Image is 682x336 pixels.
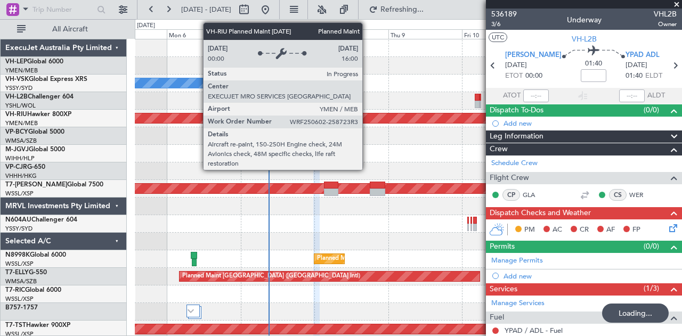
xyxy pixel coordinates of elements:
[5,252,30,258] span: N8998K
[33,2,94,18] input: Trip Number
[188,309,194,313] img: arrow-gray.svg
[585,59,602,69] span: 01:40
[491,256,543,266] a: Manage Permits
[629,190,653,200] a: WER
[553,225,562,235] span: AC
[167,29,240,39] div: Mon 6
[5,164,27,170] span: VP-CJR
[654,20,677,29] span: Owner
[5,190,34,198] a: WSSL/XSP
[505,326,563,335] a: YPAD / ADL - Fuel
[505,71,523,81] span: ETOT
[504,119,677,128] div: Add new
[12,21,116,38] button: All Aircraft
[181,5,231,14] span: [DATE] - [DATE]
[644,104,659,116] span: (0/0)
[647,91,665,101] span: ALDT
[5,217,77,223] a: N604AUChallenger 604
[5,94,74,100] a: VH-L2BChallenger 604
[5,225,33,233] a: YSSY/SYD
[5,119,38,127] a: YMEN/MEB
[491,158,538,169] a: Schedule Crew
[490,283,517,296] span: Services
[5,252,66,258] a: N8998KGlobal 6000
[5,269,29,276] span: T7-ELLY
[314,29,388,39] div: Wed 8
[580,225,589,235] span: CR
[5,129,28,135] span: VP-BCY
[5,305,27,311] span: B757-1
[5,102,36,110] a: YSHL/WOL
[5,217,31,223] span: N604AU
[5,182,67,188] span: T7-[PERSON_NAME]
[5,146,65,153] a: M-JGVJGlobal 5000
[5,154,35,162] a: WIHH/HLP
[490,104,543,117] span: Dispatch To-Dos
[5,111,71,118] a: VH-RIUHawker 800XP
[5,269,47,276] a: T7-ELLYG-550
[5,146,29,153] span: M-JGVJ
[5,111,27,118] span: VH-RIU
[5,94,28,100] span: VH-L2B
[524,225,535,235] span: PM
[5,182,103,188] a: T7-[PERSON_NAME]Global 7500
[626,50,660,61] span: YPAD ADL
[5,164,45,170] a: VP-CJRG-650
[505,50,562,61] span: [PERSON_NAME]
[525,71,542,81] span: 00:00
[5,129,64,135] a: VP-BCYGlobal 5000
[654,9,677,20] span: VHL2B
[5,305,38,311] a: B757-1757
[632,225,640,235] span: FP
[5,76,87,83] a: VH-VSKGlobal Express XRS
[5,137,37,145] a: WMSA/SZB
[491,298,545,309] a: Manage Services
[5,322,70,329] a: T7-TSTHawker 900XP
[5,59,63,65] a: VH-LEPGlobal 6000
[491,20,517,29] span: 3/6
[490,172,529,184] span: Flight Crew
[505,60,527,71] span: [DATE]
[609,189,627,201] div: CS
[182,268,360,284] div: Planned Maint [GEOGRAPHIC_DATA] ([GEOGRAPHIC_DATA] Intl)
[490,312,504,324] span: Fuel
[523,89,549,102] input: --:--
[5,277,37,285] a: WMSA/SZB
[572,34,597,45] span: VH-L2B
[644,241,659,252] span: (0/0)
[5,67,38,75] a: YMEN/MEB
[567,14,602,26] div: Underway
[606,225,615,235] span: AF
[490,143,508,155] span: Crew
[5,260,34,268] a: WSSL/XSP
[462,29,535,39] div: Fri 10
[5,172,37,180] a: VHHH/HKG
[645,71,662,81] span: ELDT
[5,59,27,65] span: VH-LEP
[504,272,677,281] div: Add new
[5,295,34,303] a: WSSL/XSP
[490,207,591,219] span: Dispatch Checks and Weather
[241,29,314,39] div: Tue 7
[490,241,515,253] span: Permits
[388,29,462,39] div: Thu 9
[5,322,26,329] span: T7-TST
[626,60,647,71] span: [DATE]
[523,190,547,200] a: GLA
[490,130,543,143] span: Leg Information
[644,283,659,294] span: (1/3)
[489,32,507,42] button: UTC
[491,9,517,20] span: 536189
[626,71,643,81] span: 01:40
[503,91,521,101] span: ATOT
[502,189,520,201] div: CP
[137,21,155,30] div: [DATE]
[28,26,112,33] span: All Aircraft
[317,251,442,267] div: Planned Maint [GEOGRAPHIC_DATA] (Seletar)
[5,76,29,83] span: VH-VSK
[5,287,61,293] a: T7-RICGlobal 6000
[5,287,25,293] span: T7-RIC
[602,304,669,323] div: Loading...
[364,1,428,18] button: Refreshing...
[5,84,33,92] a: YSSY/SYD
